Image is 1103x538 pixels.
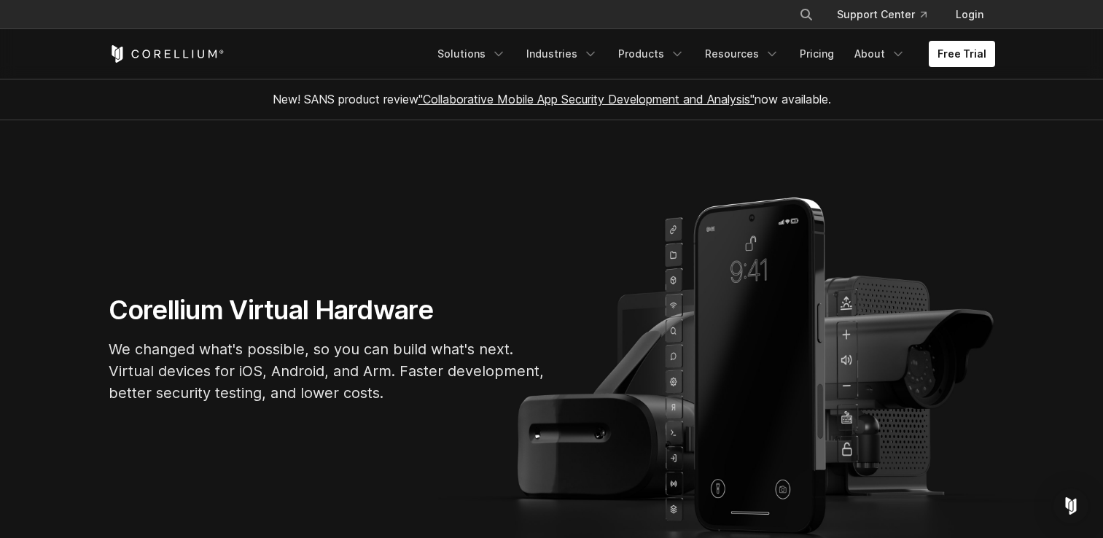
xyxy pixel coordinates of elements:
[429,41,515,67] a: Solutions
[791,41,843,67] a: Pricing
[944,1,995,28] a: Login
[782,1,995,28] div: Navigation Menu
[696,41,788,67] a: Resources
[418,92,755,106] a: "Collaborative Mobile App Security Development and Analysis"
[609,41,693,67] a: Products
[109,45,225,63] a: Corellium Home
[518,41,607,67] a: Industries
[929,41,995,67] a: Free Trial
[109,338,546,404] p: We changed what's possible, so you can build what's next. Virtual devices for iOS, Android, and A...
[273,92,831,106] span: New! SANS product review now available.
[793,1,819,28] button: Search
[109,294,546,327] h1: Corellium Virtual Hardware
[846,41,914,67] a: About
[1053,488,1088,523] div: Open Intercom Messenger
[429,41,995,67] div: Navigation Menu
[825,1,938,28] a: Support Center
